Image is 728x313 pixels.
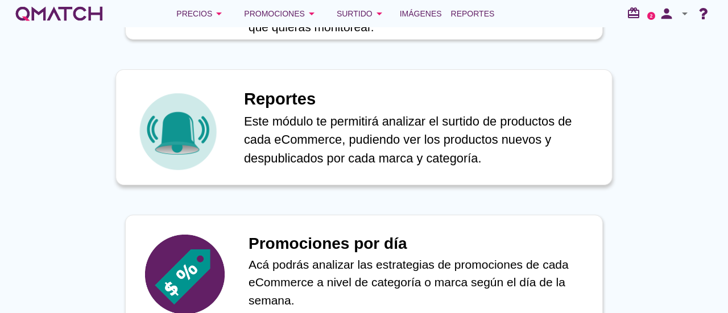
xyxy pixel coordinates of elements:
i: redeem [627,6,645,20]
button: Precios [167,2,235,25]
p: Acá podrás analizar las estrategias de promociones de cada eCommerce a nivel de categoría o marca... [249,256,591,310]
span: Reportes [451,7,495,20]
h1: Reportes [244,87,600,112]
div: Promociones [244,7,318,20]
a: Imágenes [395,2,446,25]
i: arrow_drop_down [373,7,386,20]
a: iconReportesEste módulo te permitirá analizar el surtido de productos de cada eCommerce, pudiendo... [109,72,619,183]
img: icon [136,90,220,173]
a: Reportes [446,2,499,25]
p: Este módulo te permitirá analizar el surtido de productos de cada eCommerce, pudiendo ver los pro... [244,112,600,168]
i: person [655,6,678,22]
span: Imágenes [400,7,442,20]
button: Surtido [328,2,395,25]
text: 2 [650,13,653,18]
div: Precios [176,7,226,20]
a: white-qmatch-logo [14,2,105,25]
h1: Promociones por día [249,232,591,256]
i: arrow_drop_down [305,7,318,20]
i: arrow_drop_down [212,7,226,20]
i: arrow_drop_down [678,7,692,20]
a: 2 [647,12,655,20]
div: Surtido [337,7,386,20]
button: Promociones [235,2,328,25]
